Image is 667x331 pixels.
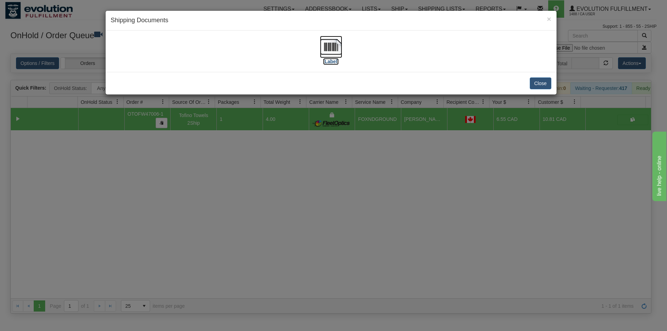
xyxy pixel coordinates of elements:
[320,43,342,64] a: [Label]
[547,15,551,23] span: ×
[5,4,64,13] div: live help - online
[111,16,551,25] h4: Shipping Documents
[320,36,342,58] img: barcode.jpg
[651,130,666,201] iframe: chat widget
[323,58,339,65] label: [Label]
[547,15,551,23] button: Close
[530,77,551,89] button: Close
